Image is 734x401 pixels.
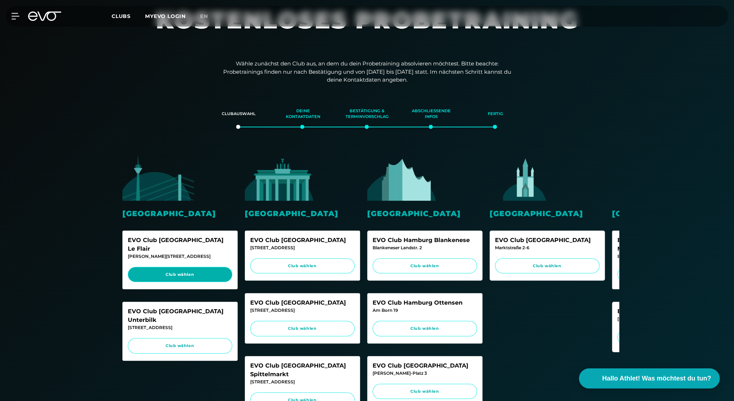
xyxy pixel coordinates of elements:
[373,307,477,314] div: Am Born 19
[135,272,225,278] span: Club wählen
[617,253,722,260] div: Briennerstr. 55
[257,325,348,332] span: Club wählen
[472,104,518,124] div: Fertig
[122,208,238,219] div: [GEOGRAPHIC_DATA]
[128,307,232,324] div: EVO Club [GEOGRAPHIC_DATA] Unterbilk
[250,299,355,307] div: EVO Club [GEOGRAPHIC_DATA]
[373,236,477,245] div: EVO Club Hamburg Blankenese
[344,104,390,124] div: Bestätigung & Terminvorschlag
[373,384,477,399] a: Club wählen
[373,258,477,274] a: Club wählen
[379,325,470,332] span: Club wählen
[128,253,232,260] div: [PERSON_NAME][STREET_ADDRESS]
[495,245,599,251] div: Marktstraße 2-6
[617,307,722,316] div: EVO Club München Glockenbach
[373,299,477,307] div: EVO Club Hamburg Ottensen
[128,267,232,282] a: Club wählen
[379,263,470,269] span: Club wählen
[367,156,439,201] img: evofitness
[245,208,360,219] div: [GEOGRAPHIC_DATA]
[373,370,477,377] div: [PERSON_NAME]-Platz 3
[250,361,355,379] div: EVO Club [GEOGRAPHIC_DATA] Spittelmarkt
[490,156,562,201] img: evofitness
[257,263,348,269] span: Club wählen
[373,361,477,370] div: EVO Club [GEOGRAPHIC_DATA]
[128,338,232,354] a: Club wählen
[612,208,727,219] div: [GEOGRAPHIC_DATA]
[495,258,599,274] a: Club wählen
[612,156,684,201] img: evofitness
[617,236,722,253] div: EVO Club [GEOGRAPHIC_DATA] Maxvorstadt
[216,104,262,124] div: Clubauswahl
[250,321,355,336] a: Club wählen
[367,208,482,219] div: [GEOGRAPHIC_DATA]
[408,104,454,124] div: Abschließende Infos
[373,245,477,251] div: Blankeneser Landstr. 2
[495,236,599,245] div: EVO Club [GEOGRAPHIC_DATA]
[128,236,232,253] div: EVO Club [GEOGRAPHIC_DATA] Le Flair
[250,245,355,251] div: [STREET_ADDRESS]
[250,258,355,274] a: Club wählen
[128,324,232,331] div: [STREET_ADDRESS]
[223,60,511,84] p: Wähle zunächst den Club aus, an dem du dein Probetraining absolvieren möchtest. Bitte beachte: Pr...
[145,13,186,19] a: MYEVO LOGIN
[122,156,194,201] img: evofitness
[250,379,355,385] div: [STREET_ADDRESS]
[373,321,477,336] a: Club wählen
[602,374,711,383] span: Hallo Athlet! Was möchtest du tun?
[617,316,722,322] div: [STREET_ADDRESS]
[200,12,217,20] a: en
[200,13,208,19] span: en
[245,156,317,201] img: evofitness
[280,104,326,124] div: Deine Kontaktdaten
[502,263,593,269] span: Club wählen
[250,236,355,245] div: EVO Club [GEOGRAPHIC_DATA]
[579,368,720,388] button: Hallo Athlet! Was möchtest du tun?
[250,307,355,314] div: [STREET_ADDRESS]
[135,343,225,349] span: Club wählen
[112,13,131,19] span: Clubs
[490,208,605,219] div: [GEOGRAPHIC_DATA]
[112,13,145,19] a: Clubs
[379,388,470,395] span: Club wählen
